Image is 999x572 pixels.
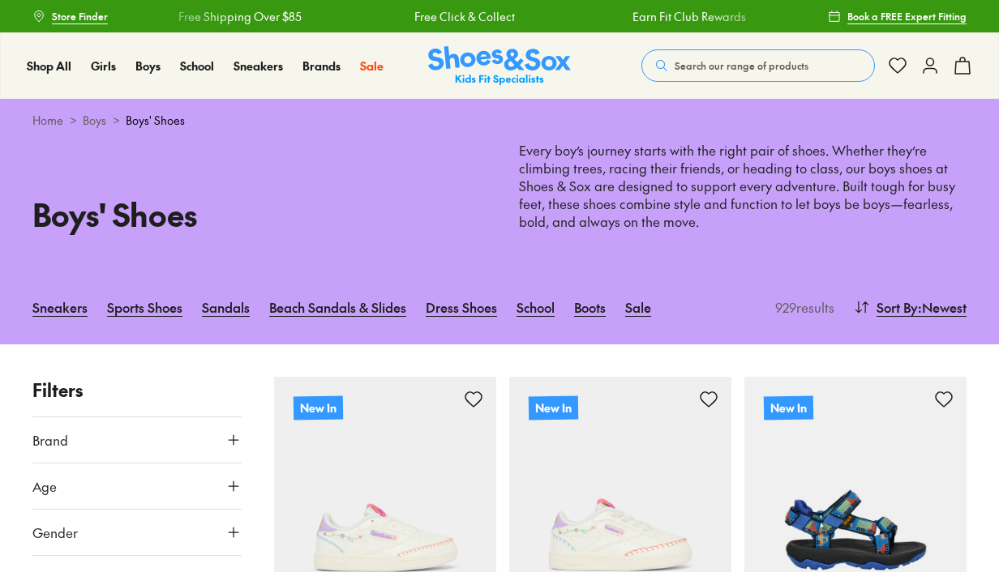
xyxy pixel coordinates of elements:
span: Store Finder [52,9,108,23]
a: Shoes & Sox [428,46,571,86]
p: Every boy’s journey starts with the right pair of shoes. Whether they’re climbing trees, racing t... [519,142,967,231]
span: Girls [91,58,116,74]
a: Home [32,112,63,129]
button: Brand [32,417,242,463]
h1: Boys' Shoes [32,191,480,237]
span: Gender [32,523,78,542]
span: School [180,58,214,74]
div: > > [32,112,967,129]
a: Free Shipping Over $85 [178,8,301,25]
a: Beach Sandals & Slides [269,289,406,325]
span: Sort By [877,297,918,317]
a: Boys [83,112,106,129]
a: School [517,289,555,325]
span: Brands [302,58,341,74]
button: Age [32,463,242,509]
a: Dress Shoes [426,289,497,325]
a: Book a FREE Expert Fitting [828,2,967,31]
p: New In [764,395,813,420]
span: Boys [135,58,161,74]
span: Sale [360,58,384,74]
a: Free Click & Collect [414,8,514,25]
a: Store Finder [32,2,108,31]
span: Shop All [27,58,71,74]
span: Sneakers [234,58,283,74]
span: Brand [32,430,68,450]
a: Brands [302,58,341,75]
img: SNS_Logo_Responsive.svg [428,46,571,86]
a: Shop All [27,58,71,75]
a: Sale [360,58,384,75]
a: Boots [574,289,606,325]
a: Sandals [202,289,250,325]
a: Earn Fit Club Rewards [632,8,745,25]
p: Filters [32,377,242,403]
span: Age [32,476,57,496]
a: Sneakers [234,58,283,75]
a: Sports Shoes [107,289,182,325]
span: Search our range of products [675,58,808,73]
a: Sale [625,289,651,325]
span: Book a FREE Expert Fitting [847,9,967,23]
button: Sort By:Newest [854,289,967,325]
p: New In [529,395,578,420]
span: Boys' Shoes [126,112,185,129]
button: Gender [32,510,242,555]
p: New In [294,395,343,420]
a: Sneakers [32,289,88,325]
button: Search our range of products [641,49,875,82]
span: : Newest [918,297,967,317]
a: Boys [135,58,161,75]
a: School [180,58,214,75]
a: Girls [91,58,116,75]
p: 929 results [769,297,834,317]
